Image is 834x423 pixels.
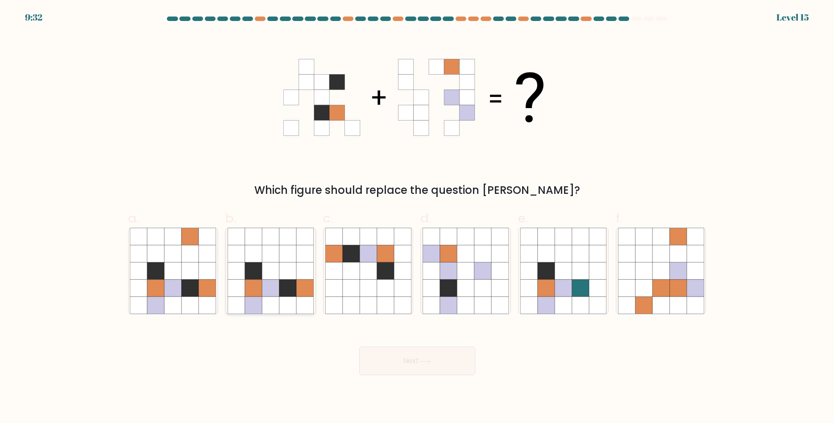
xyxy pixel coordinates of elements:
span: e. [518,209,528,227]
span: c. [323,209,333,227]
span: a. [128,209,139,227]
span: f. [616,209,622,227]
span: d. [420,209,431,227]
div: Level 15 [776,11,809,24]
div: 9:32 [25,11,42,24]
button: Next [359,347,475,375]
div: Which figure should replace the question [PERSON_NAME]? [133,182,701,198]
span: b. [225,209,236,227]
